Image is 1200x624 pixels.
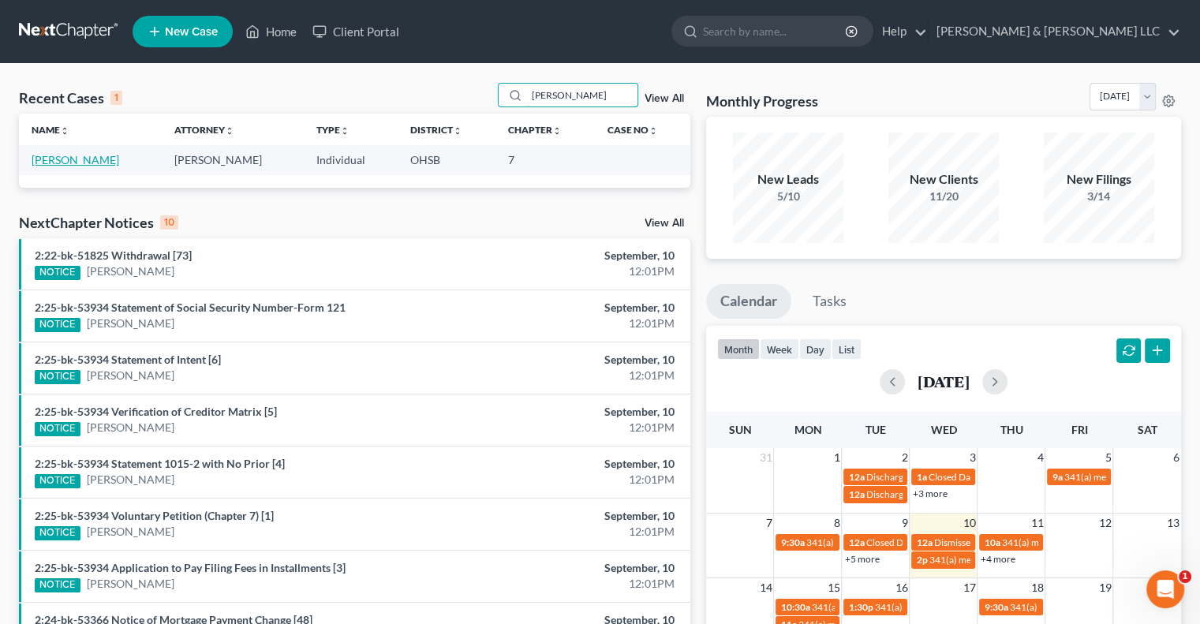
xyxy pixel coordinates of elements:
span: 341(a) Meeting for [DEMOGRAPHIC_DATA][PERSON_NAME] [874,601,1131,613]
span: 341(a) meeting for [PERSON_NAME] [929,554,1081,566]
span: 2p [916,554,927,566]
span: 1a [916,471,926,483]
i: unfold_more [60,126,69,136]
i: unfold_more [225,126,234,136]
a: [PERSON_NAME] & [PERSON_NAME] LLC [929,17,1180,46]
div: 12:01PM [472,576,675,592]
span: Discharge Date for [PERSON_NAME] [865,488,1019,500]
span: 19 [1097,578,1112,597]
div: New Filings [1044,170,1154,189]
a: +3 more [912,488,947,499]
a: View All [645,93,684,104]
span: 1:30p [848,601,873,613]
div: Recent Cases [19,88,122,107]
span: 3 [967,448,977,467]
a: Attorneyunfold_more [174,124,234,136]
span: 1 [832,448,841,467]
a: Nameunfold_more [32,124,69,136]
input: Search by name... [527,84,637,106]
span: 4 [1035,448,1045,467]
div: 5/10 [733,189,843,204]
span: Mon [794,423,821,436]
h3: Monthly Progress [706,92,818,110]
div: 10 [160,215,178,230]
span: 341(a) meeting for [PERSON_NAME] [806,536,958,548]
div: 12:01PM [472,420,675,435]
span: 15 [825,578,841,597]
span: 5 [1103,448,1112,467]
span: 341(a) meeting for [PERSON_NAME] [1001,536,1153,548]
a: [PERSON_NAME] [87,316,174,331]
button: list [832,338,862,360]
span: 16 [893,578,909,597]
a: [PERSON_NAME] [87,524,174,540]
a: Home [237,17,305,46]
a: View All [645,218,684,229]
a: 2:25-bk-53934 Verification of Creditor Matrix [5] [35,405,277,418]
span: 9 [899,514,909,532]
a: [PERSON_NAME] [32,153,119,166]
a: [PERSON_NAME] [87,368,174,383]
a: Calendar [706,284,791,319]
td: OHSB [398,145,495,174]
span: 7 [764,514,773,532]
span: Closed Date for [PERSON_NAME] [928,471,1067,483]
a: Districtunfold_more [410,124,462,136]
i: unfold_more [649,126,658,136]
span: 10 [961,514,977,532]
span: 12a [848,488,864,500]
span: New Case [165,26,218,38]
div: September, 10 [472,560,675,576]
a: 2:25-bk-53934 Statement of Intent [6] [35,353,221,366]
a: Help [874,17,927,46]
span: 6 [1172,448,1181,467]
span: 9a [1052,471,1062,483]
span: 341(a) meeting for [PERSON_NAME] [1009,601,1161,613]
span: 10:30a [780,601,809,613]
span: 9:30a [984,601,1007,613]
a: [PERSON_NAME] [87,576,174,592]
div: 12:01PM [472,472,675,488]
div: September, 10 [472,456,675,472]
a: +5 more [844,553,879,565]
span: Thu [1000,423,1022,436]
div: NOTICE [35,370,80,384]
span: 12a [916,536,932,548]
a: [PERSON_NAME] [87,420,174,435]
span: Wed [930,423,956,436]
div: NOTICE [35,474,80,488]
span: 31 [757,448,773,467]
h2: [DATE] [918,373,970,390]
td: 7 [495,145,594,174]
td: Individual [304,145,398,174]
span: 341(a) meeting for [PERSON_NAME] [811,601,963,613]
td: [PERSON_NAME] [162,145,305,174]
button: week [760,338,799,360]
div: NOTICE [35,526,80,540]
a: Case Nounfold_more [607,124,658,136]
button: month [717,338,760,360]
input: Search by name... [703,17,847,46]
a: Client Portal [305,17,407,46]
div: NOTICE [35,318,80,332]
span: 1 [1179,570,1191,583]
a: [PERSON_NAME] [87,472,174,488]
a: Typeunfold_more [316,124,350,136]
span: 14 [757,578,773,597]
div: 11/20 [888,189,999,204]
i: unfold_more [551,126,561,136]
div: NextChapter Notices [19,213,178,232]
a: Tasks [798,284,861,319]
div: 12:01PM [472,524,675,540]
span: Tue [865,423,886,436]
div: September, 10 [472,248,675,263]
span: 2 [899,448,909,467]
div: 12:01PM [472,263,675,279]
a: 2:25-bk-53934 Voluntary Petition (Chapter 7) [1] [35,509,274,522]
span: Closed Date for [PERSON_NAME][GEOGRAPHIC_DATA] [865,536,1101,548]
span: 13 [1165,514,1181,532]
div: NOTICE [35,266,80,280]
a: Chapterunfold_more [507,124,561,136]
div: New Clients [888,170,999,189]
span: 12a [848,536,864,548]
